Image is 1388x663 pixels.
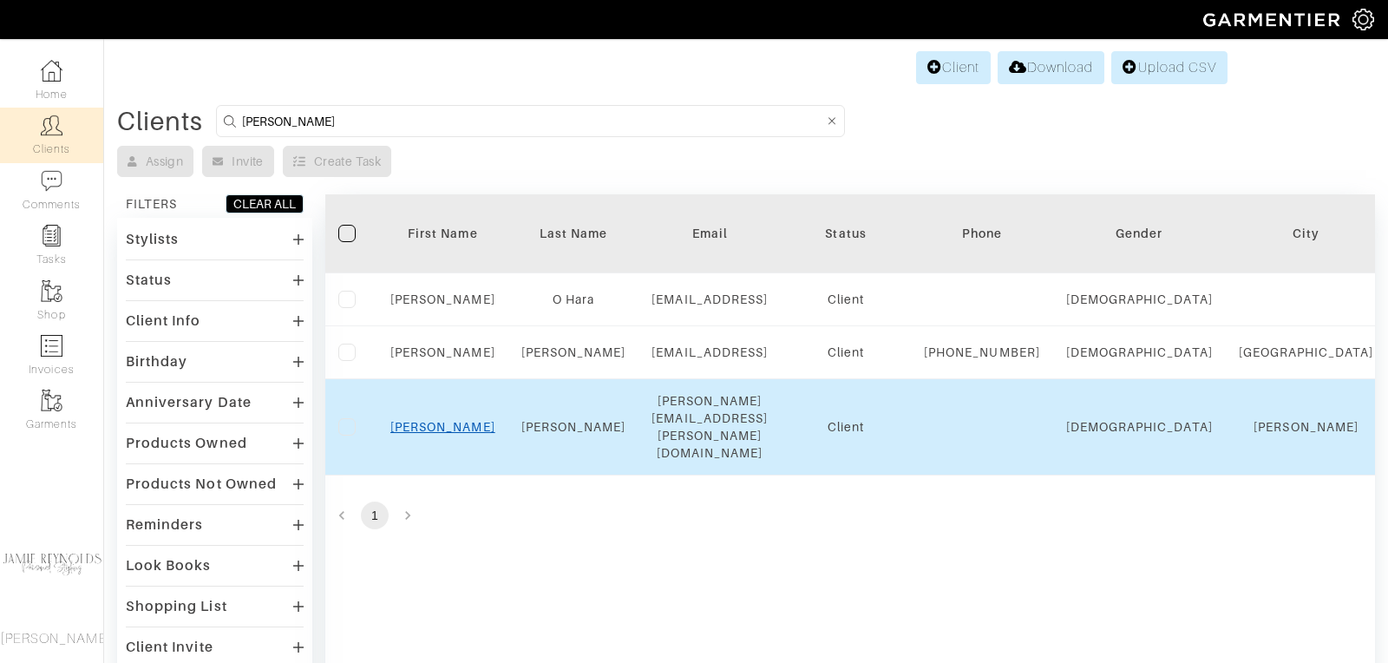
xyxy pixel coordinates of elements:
img: orders-icon-0abe47150d42831381b5fb84f609e132dff9fe21cb692f30cb5eec754e2cba89.png [41,335,62,357]
a: [PERSON_NAME] [521,345,626,359]
div: Client [794,418,898,436]
img: clients-icon-6bae9207a08558b7cb47a8932f037763ab4055f8c8b6bfacd5dc20c3e0201464.png [41,115,62,136]
th: Toggle SortBy [377,194,508,273]
div: Reminders [126,516,203,534]
img: dashboard-icon-dbcd8f5a0b271acd01030246c82b418ddd0df26cd7fceb0bd07c9910d44c42f6.png [41,60,62,82]
div: Stylists [126,231,179,248]
div: Client [794,344,898,361]
div: Phone [924,225,1040,242]
div: Client [794,291,898,308]
a: Client [916,51,991,84]
img: gear-icon-white-bd11855cb880d31180b6d7d6211b90ccbf57a29d726f0c71d8c61bd08dd39cc2.png [1352,9,1374,30]
div: First Name [390,225,495,242]
a: [PERSON_NAME] [521,420,626,434]
button: CLEAR ALL [226,194,304,213]
div: Anniversary Date [126,394,252,411]
div: [DEMOGRAPHIC_DATA] [1066,418,1213,436]
img: garmentier-logo-header-white-b43fb05a5012e4ada735d5af1a66efaba907eab6374d6393d1fbf88cb4ef424d.png [1195,4,1352,35]
div: FILTERS [126,195,177,213]
th: Toggle SortBy [781,194,911,273]
div: Products Owned [126,435,247,452]
div: [DEMOGRAPHIC_DATA] [1066,291,1213,308]
div: Client Info [126,312,201,330]
div: [PERSON_NAME] [1239,418,1374,436]
div: Birthday [126,353,187,371]
div: [PERSON_NAME][EMAIL_ADDRESS][PERSON_NAME][DOMAIN_NAME] [651,392,768,462]
img: garments-icon-b7da505a4dc4fd61783c78ac3ca0ef83fa9d6f193b1c9dc38574b1d14d53ca28.png [41,390,62,411]
div: Email [651,225,768,242]
img: garments-icon-b7da505a4dc4fd61783c78ac3ca0ef83fa9d6f193b1c9dc38574b1d14d53ca28.png [41,280,62,302]
div: [EMAIL_ADDRESS] [651,291,768,308]
div: Shopping List [126,598,227,615]
a: Upload CSV [1111,51,1228,84]
a: [PERSON_NAME] [390,345,495,359]
div: Gender [1066,225,1213,242]
a: O Hara [553,292,594,306]
div: [EMAIL_ADDRESS] [651,344,768,361]
div: Clients [117,113,203,130]
div: CLEAR ALL [233,195,296,213]
div: [PHONE_NUMBER] [924,344,1040,361]
th: Toggle SortBy [508,194,639,273]
div: Products Not Owned [126,476,277,493]
div: Look Books [126,557,212,574]
div: Status [126,272,172,289]
div: Last Name [521,225,626,242]
div: [DEMOGRAPHIC_DATA] [1066,344,1213,361]
a: Download [998,51,1104,84]
div: Status [794,225,898,242]
div: City [1239,225,1374,242]
img: comment-icon-a0a6a9ef722e966f86d9cbdc48e553b5cf19dbc54f86b18d962a5391bc8f6eb6.png [41,170,62,192]
a: [PERSON_NAME] [390,420,495,434]
img: reminder-icon-8004d30b9f0a5d33ae49ab947aed9ed385cf756f9e5892f1edd6e32f2345188e.png [41,225,62,246]
button: page 1 [361,502,389,529]
input: Search by name, email, phone, city, or state [242,110,823,132]
div: [GEOGRAPHIC_DATA] [1239,344,1374,361]
a: [PERSON_NAME] [390,292,495,306]
div: Client Invite [126,639,213,656]
nav: pagination navigation [325,502,1375,529]
th: Toggle SortBy [1053,194,1226,273]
